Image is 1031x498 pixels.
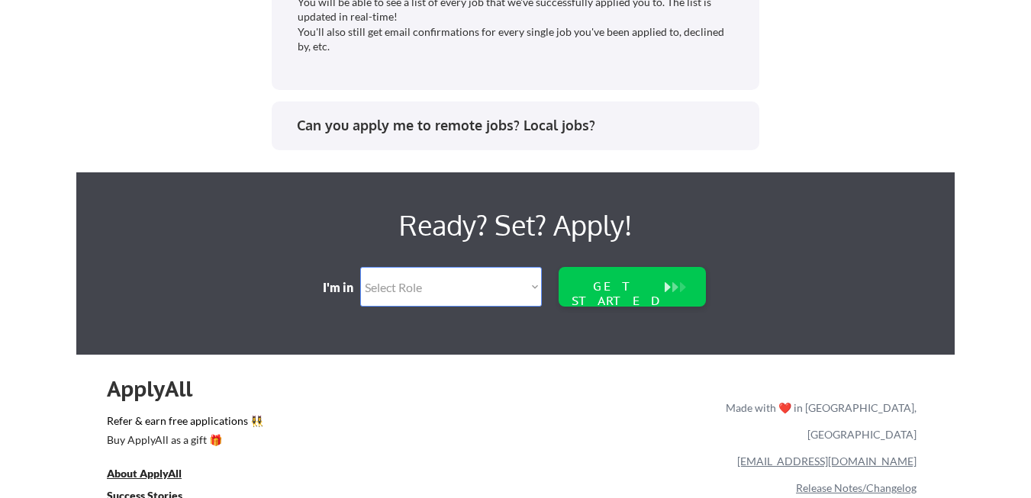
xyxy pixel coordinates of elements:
[737,455,917,467] a: [EMAIL_ADDRESS][DOMAIN_NAME]
[107,376,210,402] div: ApplyAll
[569,279,666,308] div: GET STARTED
[107,435,259,445] div: Buy ApplyAll as a gift 🎁
[107,465,203,484] a: About ApplyAll
[290,203,741,247] div: Ready? Set? Apply!
[107,467,182,480] u: About ApplyAll
[297,116,745,135] div: Can you apply me to remote jobs? Local jobs?
[323,279,364,296] div: I'm in
[107,432,259,451] a: Buy ApplyAll as a gift 🎁
[107,416,407,432] a: Refer & earn free applications 👯‍♀️
[720,394,917,448] div: Made with ❤️ in [GEOGRAPHIC_DATA], [GEOGRAPHIC_DATA]
[796,481,917,494] a: Release Notes/Changelog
